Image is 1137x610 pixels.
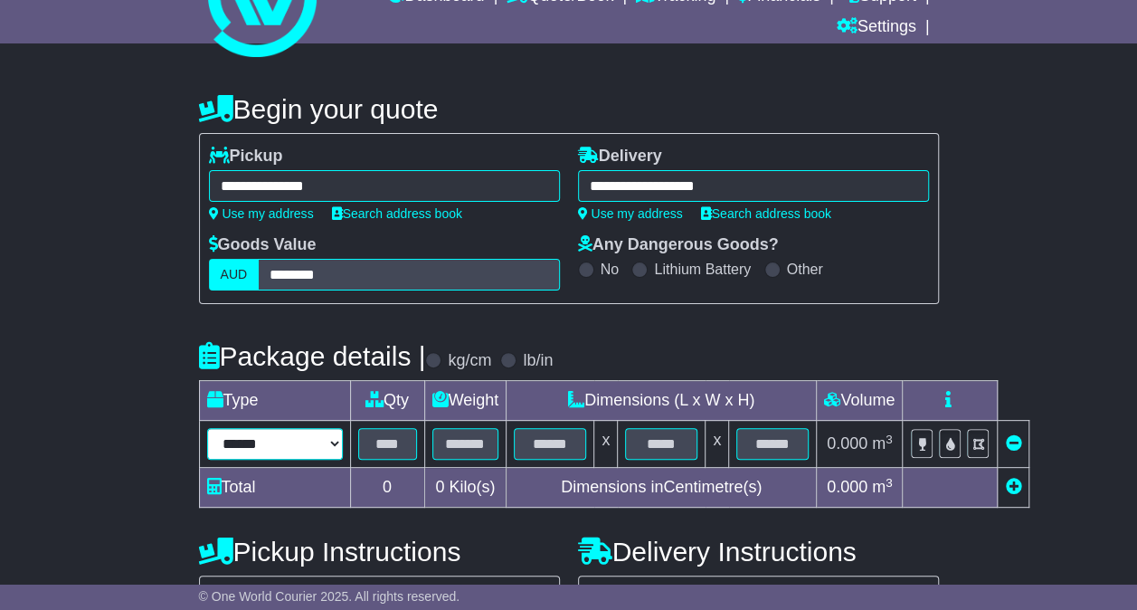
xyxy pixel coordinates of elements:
[209,147,283,167] label: Pickup
[332,206,462,221] a: Search address book
[1005,478,1021,496] a: Add new item
[199,94,939,124] h4: Begin your quote
[350,468,424,508] td: 0
[448,351,491,371] label: kg/cm
[578,206,683,221] a: Use my address
[872,434,893,453] span: m
[578,537,939,567] h4: Delivery Instructions
[507,468,817,508] td: Dimensions in Centimetre(s)
[886,476,893,490] sup: 3
[827,478,867,496] span: 0.000
[424,381,507,421] td: Weight
[199,468,350,508] td: Total
[209,259,260,291] label: AUD
[701,206,831,221] a: Search address book
[827,434,867,453] span: 0.000
[199,589,460,604] span: © One World Courier 2025. All rights reserved.
[601,261,619,278] label: No
[787,261,823,278] label: Other
[209,206,314,221] a: Use my address
[817,381,903,421] td: Volume
[209,235,317,255] label: Goods Value
[872,478,893,496] span: m
[199,341,426,371] h4: Package details |
[578,235,779,255] label: Any Dangerous Goods?
[594,421,618,468] td: x
[507,381,817,421] td: Dimensions (L x W x H)
[199,381,350,421] td: Type
[886,433,893,446] sup: 3
[435,478,444,496] span: 0
[837,13,916,43] a: Settings
[523,351,553,371] label: lb/in
[706,421,729,468] td: x
[199,537,560,567] h4: Pickup Instructions
[350,381,424,421] td: Qty
[424,468,507,508] td: Kilo(s)
[578,147,662,167] label: Delivery
[654,261,751,278] label: Lithium Battery
[1005,434,1021,453] a: Remove this item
